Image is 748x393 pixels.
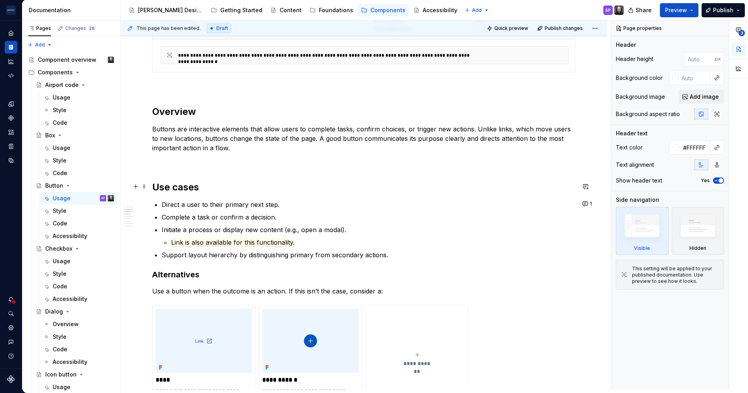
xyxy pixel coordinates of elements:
div: Header text [616,129,648,137]
a: Dialog [33,305,117,318]
div: Accessibility [423,6,457,14]
div: Side navigation [616,196,659,204]
a: Style [40,268,117,280]
span: 1 [590,201,592,207]
a: Code [40,167,117,179]
div: Foundations [319,6,353,14]
div: Style [53,157,66,164]
div: Accessibility [53,232,87,240]
p: Direct a user to their primary next step. [162,200,575,209]
a: Storybook stories [5,140,17,153]
div: Text color [616,144,643,151]
span: 3 [739,30,745,36]
a: Style [40,104,117,116]
img: dde09eb3-6df0-4fea-b4e2-0e20ce9bd7ce.png [156,309,252,373]
a: Accessibility [40,230,117,242]
a: Code automation [5,69,17,82]
span: Add image [690,93,719,101]
div: This setting will be applied to your published documentation. Use preview to see how it looks. [632,266,719,284]
a: Icon button [33,368,117,381]
div: Box [45,131,55,139]
a: Style [40,330,117,343]
div: Getting Started [220,6,262,14]
img: Teunis Vorsteveld [108,57,114,63]
h2: Use cases [152,181,575,194]
div: Assets [5,126,17,138]
button: Add [25,39,55,50]
div: Changes [65,25,96,31]
button: Share [624,3,657,17]
a: Accessibility [410,4,461,17]
a: Code [40,116,117,129]
a: Airport code [33,79,117,91]
img: f0306bc8-3074-41fb-b11c-7d2e8671d5eb.png [6,6,16,15]
div: Accessibility [53,295,87,303]
div: Components [25,66,117,79]
button: Add image [678,90,724,104]
div: Accessibility [53,358,87,366]
button: Add [462,5,492,16]
div: Style [53,207,66,215]
a: Code [40,217,117,230]
div: Style [53,333,66,341]
svg: Supernova Logo [7,375,15,383]
button: Contact support [5,336,17,348]
p: Initiate a process or display new content (e.g., open a modal). [162,225,575,234]
p: Use a button when the outcome is an action. If this isn’t the case, consider a: [152,286,575,296]
div: Analytics [5,55,17,68]
div: Background image [616,93,665,101]
a: Style [40,205,117,217]
div: Airport code [45,81,79,89]
div: SP [101,194,105,202]
input: Auto [685,52,715,66]
div: Page tree [125,2,461,18]
span: Quick preview [494,25,528,31]
div: Header [616,41,636,49]
div: Code [53,119,67,127]
button: Notifications [5,293,17,306]
button: Preview [660,3,698,17]
div: Usage [53,194,70,202]
div: Overview [53,320,79,328]
div: Style [53,270,66,278]
a: Usage [40,255,117,268]
span: Link is also available for this functionality. [171,238,295,247]
span: 28 [88,25,96,31]
p: px [715,56,721,62]
button: 1 [580,198,595,209]
a: Overview [40,318,117,330]
span: This page has been edited. [136,25,201,31]
div: Data sources [5,154,17,167]
img: Teunis Vorsteveld [614,6,624,15]
a: Box [33,129,117,142]
div: Design tokens [5,98,17,110]
a: Getting Started [208,4,265,17]
div: Component overview [38,56,96,64]
p: Buttons are interactive elements that allow users to complete tasks, confirm choices, or trigger ... [152,124,575,153]
a: Button [33,179,117,192]
div: Code [53,169,67,177]
div: Usage [53,257,70,265]
div: Visible [616,207,669,255]
div: Search ⌘K [5,307,17,320]
a: Home [5,27,17,39]
a: Components [5,112,17,124]
a: Documentation [5,41,17,54]
span: Preview [665,6,687,14]
a: Content [267,4,305,17]
a: [PERSON_NAME] Design [125,4,206,17]
span: Publish changes [545,25,583,31]
a: Style [40,154,117,167]
input: Auto [678,71,710,85]
div: Code [53,282,67,290]
a: UsageSPTeunis Vorsteveld [40,192,117,205]
img: 90945989-ff79-45eb-8f2a-8b68adb93b7a.png [262,309,359,373]
a: Accessibility [40,356,117,368]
